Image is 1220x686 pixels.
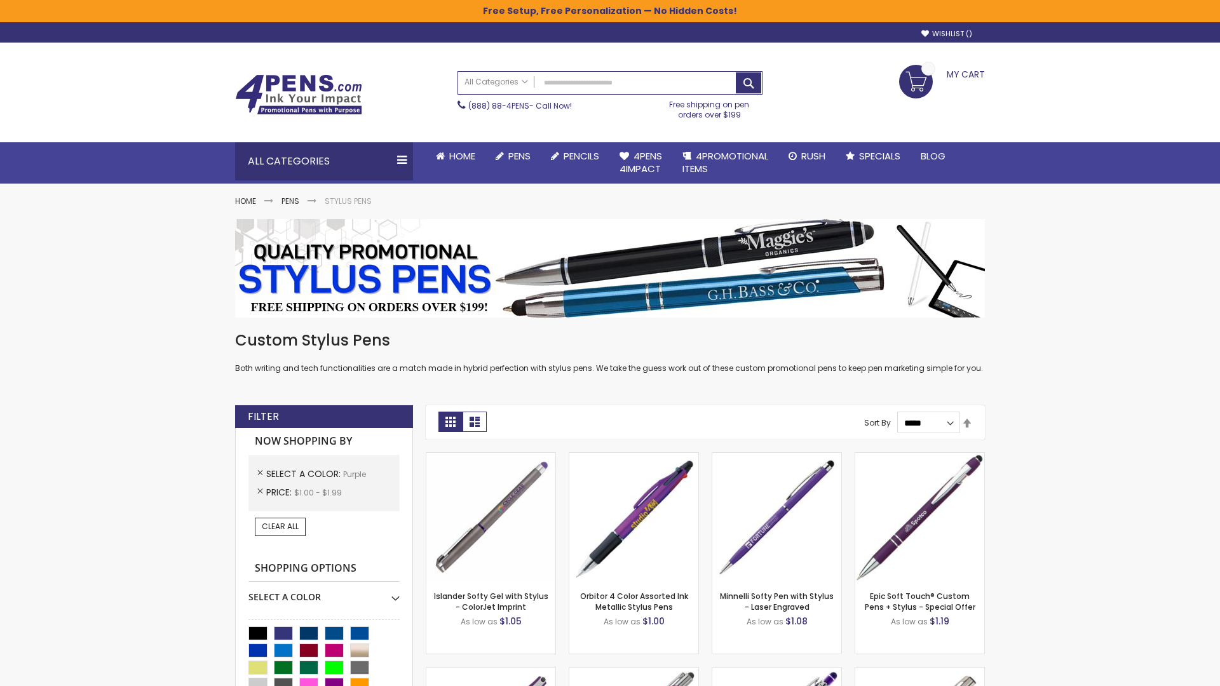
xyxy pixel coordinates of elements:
[426,142,485,170] a: Home
[855,453,984,582] img: 4P-MS8B-Purple
[281,196,299,206] a: Pens
[248,428,400,455] strong: Now Shopping by
[426,667,555,678] a: Avendale Velvet Touch Stylus Gel Pen-Purple
[235,196,256,206] a: Home
[620,149,662,175] span: 4Pens 4impact
[294,487,342,498] span: $1.00 - $1.99
[449,149,475,163] span: Home
[468,100,572,111] span: - Call Now!
[255,518,306,535] a: Clear All
[891,616,928,627] span: As low as
[785,615,808,628] span: $1.08
[569,667,698,678] a: Tres-Chic with Stylus Metal Pen - Standard Laser-Purple
[266,467,343,480] span: Select A Color
[235,330,985,351] h1: Custom Stylus Pens
[541,142,609,170] a: Pencils
[642,615,665,628] span: $1.00
[682,149,768,175] span: 4PROMOTIONAL ITEMS
[569,453,698,582] img: Orbitor 4 Color Assorted Ink Metallic Stylus Pens-Purple
[248,555,400,582] strong: Shopping Options
[248,410,279,424] strong: Filter
[609,142,672,184] a: 4Pens4impact
[911,142,956,170] a: Blog
[426,452,555,463] a: Islander Softy Gel with Stylus - ColorJet Imprint-Purple
[426,453,555,582] img: Islander Softy Gel with Stylus - ColorJet Imprint-Purple
[564,149,599,163] span: Pencils
[921,29,972,39] a: Wishlist
[266,486,294,499] span: Price
[461,616,498,627] span: As low as
[499,615,522,628] span: $1.05
[343,469,366,480] span: Purple
[921,149,945,163] span: Blog
[720,591,834,612] a: Minnelli Softy Pen with Stylus - Laser Engraved
[438,412,463,432] strong: Grid
[235,142,413,180] div: All Categories
[801,149,825,163] span: Rush
[248,582,400,603] div: Select A Color
[580,591,688,612] a: Orbitor 4 Color Assorted Ink Metallic Stylus Pens
[235,74,362,115] img: 4Pens Custom Pens and Promotional Products
[464,77,528,87] span: All Categories
[569,452,698,463] a: Orbitor 4 Color Assorted Ink Metallic Stylus Pens-Purple
[855,452,984,463] a: 4P-MS8B-Purple
[712,453,841,582] img: Minnelli Softy Pen with Stylus - Laser Engraved-Purple
[656,95,763,120] div: Free shipping on pen orders over $199
[235,330,985,374] div: Both writing and tech functionalities are a match made in hybrid perfection with stylus pens. We ...
[865,591,975,612] a: Epic Soft Touch® Custom Pens + Stylus - Special Offer
[859,149,900,163] span: Specials
[485,142,541,170] a: Pens
[508,149,531,163] span: Pens
[747,616,783,627] span: As low as
[712,667,841,678] a: Phoenix Softy with Stylus Pen - Laser-Purple
[930,615,949,628] span: $1.19
[836,142,911,170] a: Specials
[672,142,778,184] a: 4PROMOTIONALITEMS
[262,521,299,532] span: Clear All
[864,417,891,428] label: Sort By
[458,72,534,93] a: All Categories
[434,591,548,612] a: Islander Softy Gel with Stylus - ColorJet Imprint
[855,667,984,678] a: Tres-Chic Touch Pen - Standard Laser-Purple
[778,142,836,170] a: Rush
[712,452,841,463] a: Minnelli Softy Pen with Stylus - Laser Engraved-Purple
[325,196,372,206] strong: Stylus Pens
[468,100,529,111] a: (888) 88-4PENS
[604,616,640,627] span: As low as
[235,219,985,318] img: Stylus Pens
